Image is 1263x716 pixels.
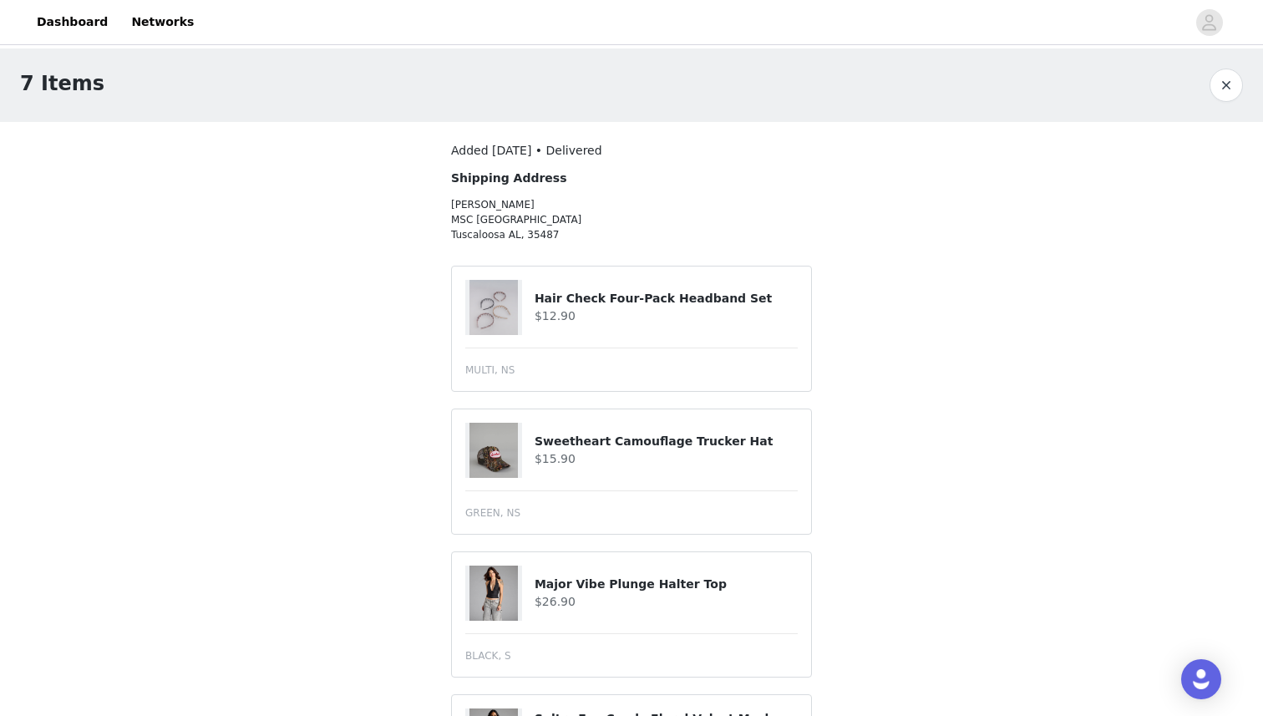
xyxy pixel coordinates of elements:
[465,648,511,663] span: BLACK, S
[535,290,798,307] h4: Hair Check Four-Pack Headband Set
[535,450,798,468] h4: $15.90
[535,307,798,325] h4: $12.90
[451,197,722,242] p: [PERSON_NAME] MSC [GEOGRAPHIC_DATA] Tuscaloosa AL, 35487
[469,566,518,621] img: Major Vibe Plunge Halter Top
[535,593,798,611] h4: $26.90
[451,144,602,157] span: Added [DATE] • Delivered
[20,69,104,99] h1: 7 Items
[465,505,520,520] span: GREEN, NS
[469,423,518,478] img: Sweetheart Camouflage Trucker Hat
[535,576,798,593] h4: Major Vibe Plunge Halter Top
[1181,659,1221,699] div: Open Intercom Messenger
[535,433,798,450] h4: Sweetheart Camouflage Trucker Hat
[451,170,722,187] h4: Shipping Address
[121,3,204,41] a: Networks
[465,363,515,378] span: MULTI, NS
[469,280,518,335] img: Hair Check Four-Pack Headband Set
[1201,9,1217,36] div: avatar
[27,3,118,41] a: Dashboard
